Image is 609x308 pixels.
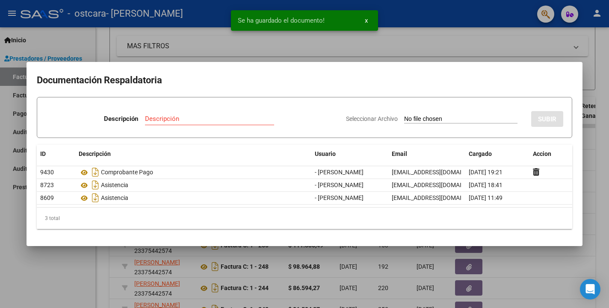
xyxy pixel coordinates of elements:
p: Descripción [104,114,138,124]
datatable-header-cell: Cargado [465,145,529,163]
span: Accion [533,150,551,157]
span: [DATE] 19:21 [469,169,503,176]
h2: Documentación Respaldatoria [37,72,572,88]
span: Email [392,150,407,157]
span: - [PERSON_NAME] [315,169,364,176]
span: 8609 [40,194,54,201]
span: [DATE] 18:41 [469,182,503,188]
span: - [PERSON_NAME] [315,182,364,188]
i: Descargar documento [90,178,101,192]
button: SUBIR [531,111,563,127]
datatable-header-cell: Usuario [311,145,388,163]
span: [EMAIL_ADDRESS][DOMAIN_NAME] [392,169,487,176]
datatable-header-cell: ID [37,145,75,163]
span: x [365,17,368,24]
div: Asistencia [79,178,308,192]
span: 8723 [40,182,54,188]
div: Open Intercom Messenger [580,279,600,299]
span: 9430 [40,169,54,176]
span: ID [40,150,46,157]
i: Descargar documento [90,191,101,205]
div: Asistencia [79,191,308,205]
span: Descripción [79,150,111,157]
div: 3 total [37,208,572,229]
span: - [PERSON_NAME] [315,194,364,201]
span: SUBIR [538,115,556,123]
span: [EMAIL_ADDRESS][DOMAIN_NAME] [392,194,487,201]
span: Se ha guardado el documento! [238,16,325,25]
span: [DATE] 11:49 [469,194,503,201]
span: Usuario [315,150,336,157]
datatable-header-cell: Descripción [75,145,311,163]
datatable-header-cell: Accion [529,145,572,163]
i: Descargar documento [90,165,101,179]
div: Comprobante Pago [79,165,308,179]
span: Seleccionar Archivo [346,115,398,122]
datatable-header-cell: Email [388,145,465,163]
span: Cargado [469,150,492,157]
button: x [358,13,375,28]
span: [EMAIL_ADDRESS][DOMAIN_NAME] [392,182,487,188]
